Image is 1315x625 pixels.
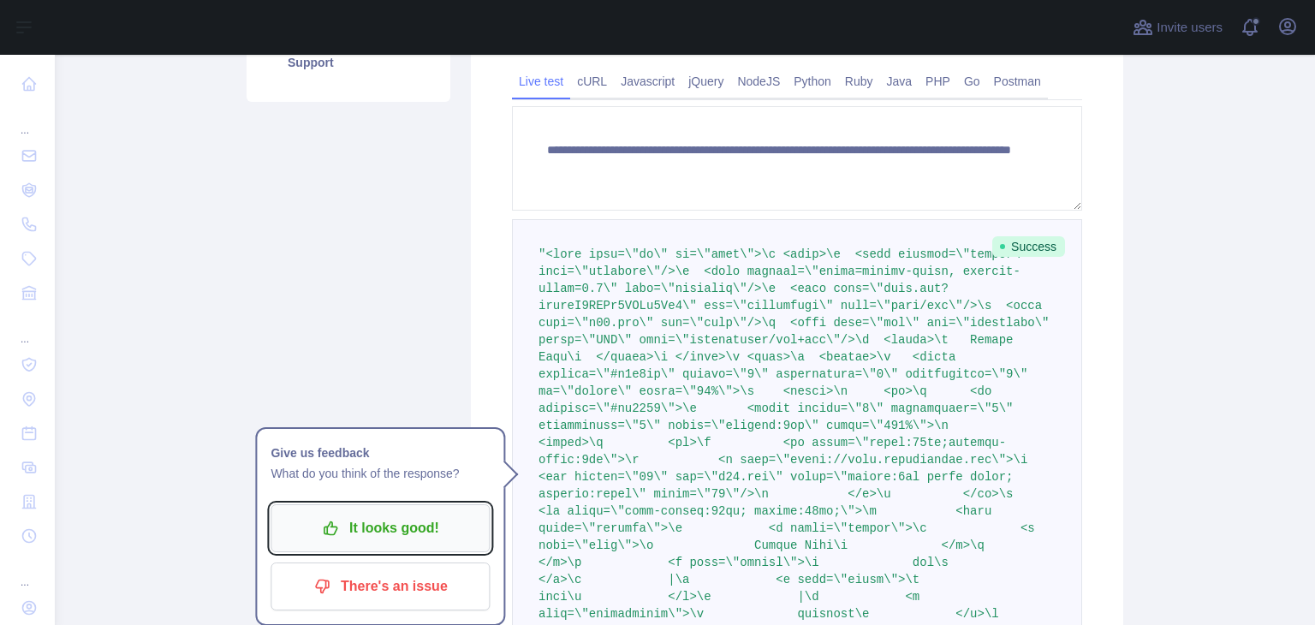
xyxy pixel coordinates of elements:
p: What do you think of the response? [271,463,490,484]
a: Javascript [614,68,681,95]
a: Python [787,68,838,95]
button: There's an issue [271,562,490,610]
a: NodeJS [730,68,787,95]
h1: Give us feedback [271,443,490,463]
p: It looks good! [283,514,477,543]
a: Java [880,68,919,95]
a: Go [957,68,987,95]
div: ... [14,103,41,137]
button: Invite users [1129,14,1226,41]
a: jQuery [681,68,730,95]
span: Success [992,236,1065,257]
a: Ruby [838,68,880,95]
a: Support [267,44,430,81]
a: cURL [570,68,614,95]
a: PHP [919,68,957,95]
a: Live test [512,68,570,95]
button: It looks good! [271,504,490,552]
a: Postman [987,68,1048,95]
span: Invite users [1157,18,1223,38]
div: ... [14,312,41,346]
p: There's an issue [283,572,477,601]
div: ... [14,555,41,589]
